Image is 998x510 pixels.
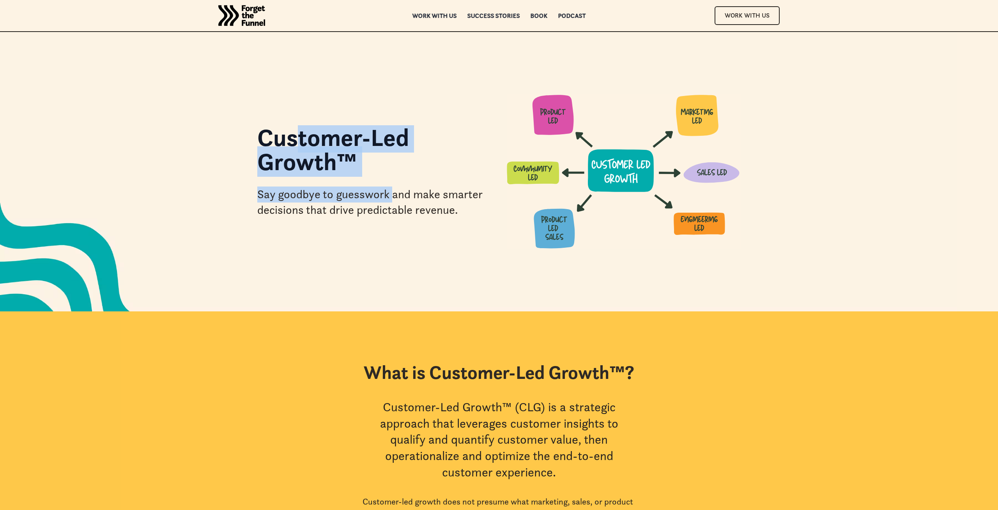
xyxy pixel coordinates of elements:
h2: What is Customer-Led Growth™? [364,361,634,384]
a: Success Stories [467,13,520,18]
a: Work with us [412,13,457,18]
div: Say goodbye to guesswork and make smarter decisions that drive predictable revenue. [257,187,491,218]
a: Book [531,13,548,18]
h1: Customer-Led Growth™ [257,125,491,182]
div: Customer-Led Growth™ (CLG) is a strategic approach that leverages customer insights to qualify an... [363,399,635,480]
a: Podcast [558,13,586,18]
a: Work With Us [715,6,780,25]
